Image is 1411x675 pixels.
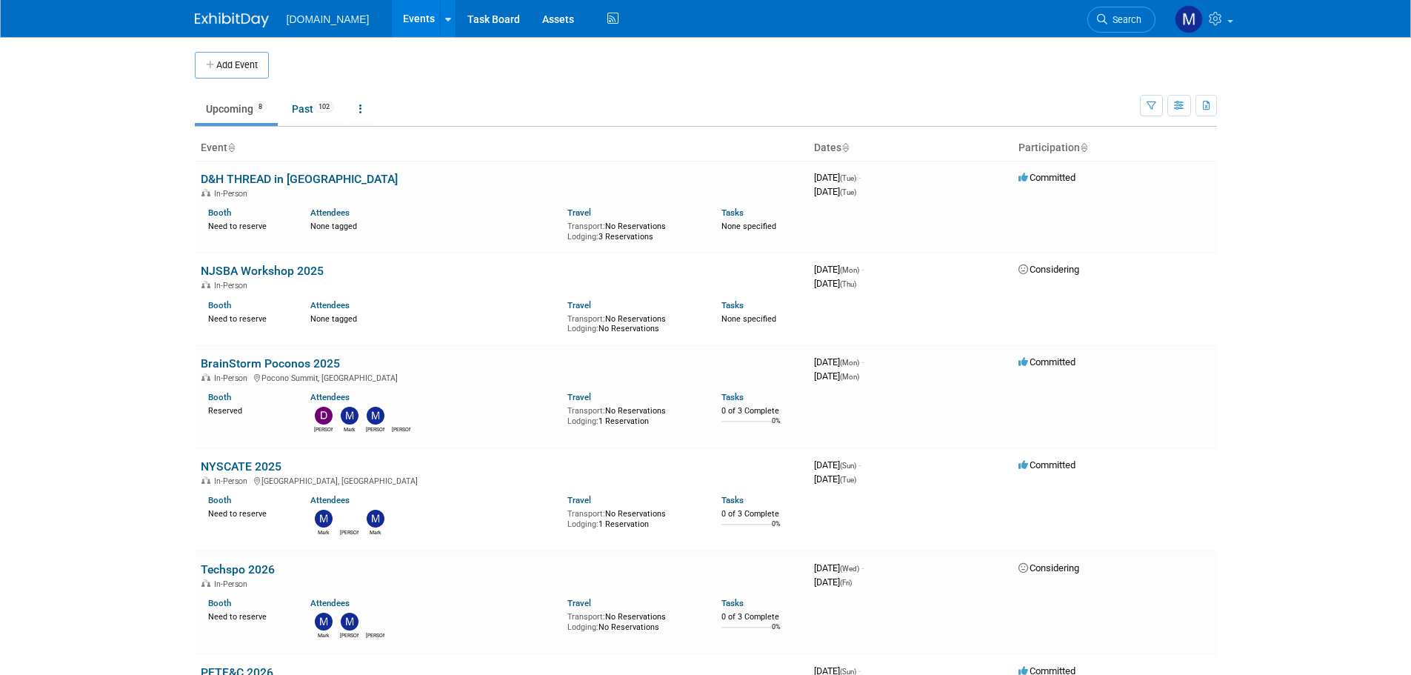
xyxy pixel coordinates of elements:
[208,219,289,232] div: Need to reserve
[208,598,231,608] a: Booth
[208,311,289,325] div: Need to reserve
[1080,142,1087,153] a: Sort by Participation Type
[721,612,802,622] div: 0 of 3 Complete
[227,142,235,153] a: Sort by Event Name
[201,281,210,288] img: In-Person Event
[721,222,776,231] span: None specified
[772,623,781,643] td: 0%
[201,373,210,381] img: In-Person Event
[840,565,859,573] span: (Wed)
[567,311,699,334] div: No Reservations No Reservations
[840,188,856,196] span: (Tue)
[201,264,324,278] a: NJSBA Workshop 2025
[366,631,384,639] div: Stephen Bart
[367,613,384,631] img: Stephen Bart
[310,300,350,310] a: Attendees
[1018,356,1075,368] span: Committed
[861,264,864,275] span: -
[772,520,781,540] td: 0%
[208,300,231,310] a: Booth
[340,425,358,433] div: Mark Menzella
[814,459,861,470] span: [DATE]
[840,174,856,182] span: (Tue)
[721,300,744,310] a: Tasks
[1175,5,1203,33] img: Mark Menzella
[840,280,856,288] span: (Thu)
[310,495,350,505] a: Attendees
[201,579,210,587] img: In-Person Event
[1107,14,1141,25] span: Search
[315,510,333,528] img: Mark Menzella
[567,392,591,402] a: Travel
[208,207,231,218] a: Booth
[314,528,333,536] div: Mark Menzella
[1018,562,1079,573] span: Considering
[567,324,598,333] span: Lodging:
[310,392,350,402] a: Attendees
[195,52,269,79] button: Add Event
[201,562,275,576] a: Techspo 2026
[214,281,252,290] span: In-Person
[840,266,859,274] span: (Mon)
[195,136,808,161] th: Event
[195,13,269,27] img: ExhibitDay
[366,528,384,536] div: Mark Triftshauser
[315,407,333,425] img: Damien Dimino
[721,495,744,505] a: Tasks
[808,136,1013,161] th: Dates
[567,416,598,426] span: Lodging:
[814,186,856,197] span: [DATE]
[201,189,210,196] img: In-Person Event
[567,609,699,632] div: No Reservations No Reservations
[201,474,802,486] div: [GEOGRAPHIC_DATA], [GEOGRAPHIC_DATA]
[214,189,252,199] span: In-Person
[254,102,267,113] span: 8
[567,403,699,426] div: No Reservations 1 Reservation
[814,370,859,382] span: [DATE]
[721,598,744,608] a: Tasks
[195,95,278,123] a: Upcoming8
[840,476,856,484] span: (Tue)
[341,613,358,631] img: Matthew Levin
[341,510,358,528] img: Stephen Bart
[208,609,289,622] div: Need to reserve
[567,509,605,519] span: Transport:
[1018,172,1075,183] span: Committed
[208,392,231,402] a: Booth
[840,373,859,381] span: (Mon)
[567,612,605,622] span: Transport:
[314,102,334,113] span: 102
[567,232,598,242] span: Lodging:
[567,300,591,310] a: Travel
[567,219,699,242] div: No Reservations 3 Reservations
[721,406,802,416] div: 0 of 3 Complete
[341,407,358,425] img: Mark Menzella
[840,462,856,470] span: (Sun)
[214,579,252,589] span: In-Person
[814,473,856,485] span: [DATE]
[201,172,398,186] a: D&H THREAD in [GEOGRAPHIC_DATA]
[1013,136,1217,161] th: Participation
[366,425,384,433] div: Matthew Levin
[1018,459,1075,470] span: Committed
[858,459,861,470] span: -
[340,528,358,536] div: Stephen Bart
[201,356,340,370] a: BrainStorm Poconos 2025
[567,314,605,324] span: Transport:
[340,631,358,639] div: Matthew Levin
[858,172,861,183] span: -
[214,476,252,486] span: In-Person
[287,13,370,25] span: [DOMAIN_NAME]
[567,495,591,505] a: Travel
[567,506,699,529] div: No Reservations 1 Reservation
[392,425,410,433] div: Stephen Bart
[1087,7,1155,33] a: Search
[721,314,776,324] span: None specified
[721,392,744,402] a: Tasks
[314,425,333,433] div: Damien Dimino
[367,510,384,528] img: Mark Triftshauser
[367,407,384,425] img: Matthew Levin
[567,519,598,529] span: Lodging:
[814,264,864,275] span: [DATE]
[310,311,556,325] div: None tagged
